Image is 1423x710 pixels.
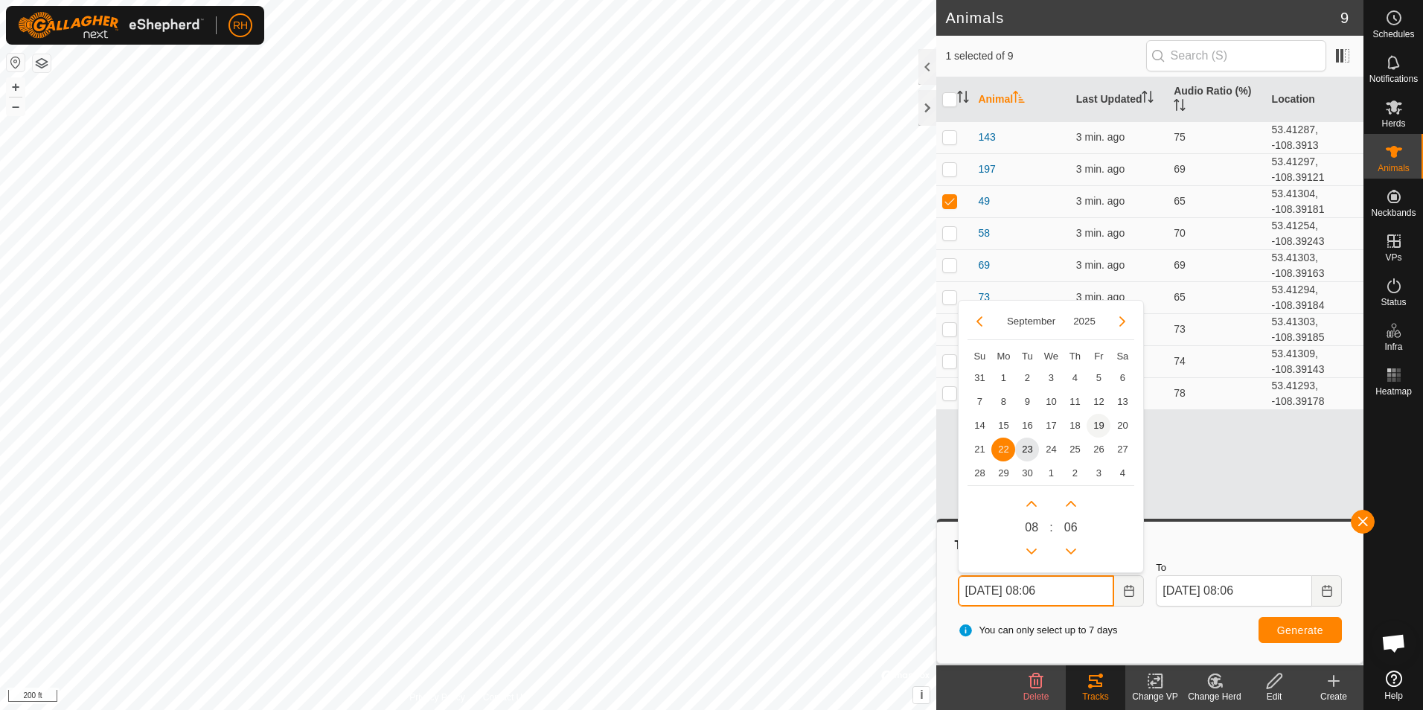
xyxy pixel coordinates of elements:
span: Neckbands [1371,208,1416,217]
td: 2 [1015,366,1039,390]
button: + [7,78,25,96]
div: Change Herd [1185,690,1244,703]
span: 0 8 [1025,519,1038,537]
p-button: Next Minute [1059,492,1083,516]
td: 30 [1015,461,1039,485]
span: Schedules [1372,30,1414,39]
span: 1 [1039,461,1063,485]
td: 4 [1110,461,1134,485]
span: 24 [1039,438,1063,461]
span: Sep 23, 2025, 8:02 AM [1076,259,1125,271]
td: 53.41297, -108.39121 [1266,153,1363,185]
td: 1 [991,366,1015,390]
span: Infra [1384,342,1402,351]
td: 11 [1063,390,1087,414]
td: 6 [1110,366,1134,390]
td: 20 [1110,414,1134,438]
th: Animal [972,77,1069,122]
td: 5 [1087,366,1110,390]
td: 25 [1063,438,1087,461]
span: 69 [1174,163,1186,175]
span: Sep 23, 2025, 8:02 AM [1076,131,1125,143]
span: VPs [1385,253,1401,262]
span: Sep 23, 2025, 8:02 AM [1076,291,1125,303]
td: 17 [1039,414,1063,438]
span: You can only select up to 7 days [958,623,1117,638]
span: Herds [1381,119,1405,128]
th: Audio Ratio (%) [1168,77,1265,122]
td: 26 [1087,438,1110,461]
th: Last Updated [1070,77,1168,122]
td: 15 [991,414,1015,438]
span: Sep 23, 2025, 8:02 AM [1076,227,1125,239]
td: 53.41294, -108.39184 [1266,281,1363,313]
span: 3 [1087,461,1110,485]
p-button: Previous Minute [1059,540,1083,563]
button: Choose Date [1312,575,1342,607]
td: 53.41309, -108.39143 [1266,345,1363,377]
span: 70 [1174,227,1186,239]
span: 12 [1087,390,1110,414]
span: 27 [1110,438,1134,461]
span: 49 [978,194,990,209]
span: Notifications [1369,74,1418,83]
button: – [7,97,25,115]
div: Edit [1244,690,1304,703]
div: Choose Date [958,300,1144,574]
h2: Animals [945,9,1340,27]
button: Choose Date [1114,575,1144,607]
th: Location [1266,77,1363,122]
td: 53.41303, -108.39163 [1266,249,1363,281]
button: Generate [1259,617,1342,643]
span: 18 [1063,414,1087,438]
input: Search (S) [1146,40,1326,71]
span: 14 [968,414,991,438]
div: Open chat [1372,621,1416,665]
span: 75 [1174,131,1186,143]
td: 28 [968,461,991,485]
span: Su [973,351,985,362]
span: 143 [978,129,995,145]
td: 22 [991,438,1015,461]
td: 10 [1039,390,1063,414]
button: Reset Map [7,54,25,71]
span: Sa [1116,351,1128,362]
td: 19 [1087,414,1110,438]
td: 21 [968,438,991,461]
span: Th [1069,351,1081,362]
span: Sep 23, 2025, 8:02 AM [1076,163,1125,175]
button: Choose Month [1001,313,1061,330]
td: 7 [968,390,991,414]
td: 31 [968,366,991,390]
button: i [913,687,930,703]
span: Status [1381,298,1406,307]
p-sorticon: Activate to sort [1013,93,1025,105]
td: 53.41303, -108.39185 [1266,313,1363,345]
span: i [920,688,923,701]
div: Tracks [952,537,1348,554]
span: 0 6 [1064,519,1078,537]
td: 8 [991,390,1015,414]
p-sorticon: Activate to sort [957,93,969,105]
span: Heatmap [1375,387,1412,396]
p-sorticon: Activate to sort [1174,101,1186,113]
span: 73 [1174,323,1186,335]
span: 13 [1110,390,1134,414]
span: 9 [1340,7,1349,29]
td: 3 [1039,366,1063,390]
span: Sep 23, 2025, 8:02 AM [1076,195,1125,207]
